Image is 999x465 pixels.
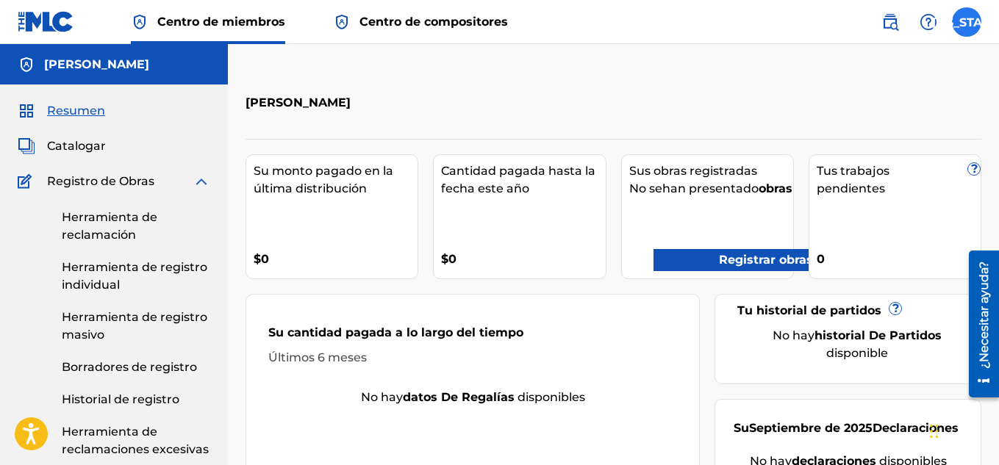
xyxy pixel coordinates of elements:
[18,102,105,120] a: ResumenResumen
[62,309,210,344] a: Herramienta de registro masivo
[817,164,889,195] font: Tus trabajos pendientes
[773,328,814,342] font: No hay
[441,164,595,195] font: Cantidad pagada hasta la fecha este año
[131,13,148,31] img: Titular de los derechos superior
[361,390,403,404] font: No hay
[18,102,35,120] img: Resumen
[892,301,899,315] font: ?
[62,310,207,342] font: Herramienta de registro masivo
[925,394,999,465] iframe: Widget de chat
[268,350,367,364] font: Últimos 6 meses
[759,181,792,195] font: obras
[881,13,899,31] img: buscar
[47,104,105,118] font: Resumen
[157,15,285,29] font: Centro de miembros
[62,259,210,294] a: Herramienta de registro individual
[629,164,757,178] font: Sus obras registradas
[920,13,937,31] img: ayuda
[18,137,106,155] a: CatalogarCatalogar
[44,57,149,71] font: [PERSON_NAME]
[18,11,74,32] img: Logotipo del MLC
[876,7,905,37] a: Búsqueda pública
[62,210,157,242] font: Herramienta de reclamación
[930,409,939,453] div: Arrastrar
[254,252,269,266] font: $0
[18,56,35,73] img: Cuentas
[441,252,456,266] font: $0
[662,181,759,195] font: han presentado
[18,173,37,190] img: Registro de Obras
[403,390,515,404] font: datos de regalías
[62,360,197,374] font: Borradores de registro
[971,162,978,176] font: ?
[958,245,999,403] iframe: Centro de recursos
[914,7,943,37] div: Ayuda
[18,137,35,155] img: Catalogar
[734,421,749,435] font: Su
[193,173,210,190] img: expandir
[518,390,585,404] font: disponibles
[629,181,662,195] font: No se
[62,358,210,376] a: Borradores de registro
[719,253,813,267] font: Registrar obras
[254,164,393,195] font: Su monto pagado en la última distribución
[952,7,981,37] div: Menú de usuario
[62,260,207,292] font: Herramienta de registro individual
[814,328,942,342] font: historial de partidos
[654,249,834,271] a: Registrar obras
[62,391,210,408] a: Historial de registro
[44,56,149,73] h5: Cristian Bradley Terrazas Amaya
[62,425,209,456] font: Herramienta de reclamaciones excesivas
[47,139,106,153] font: Catalogar
[359,15,508,29] font: Centro de compositores
[333,13,351,31] img: Titular de los derechos superior
[246,95,351,109] font: [PERSON_NAME]
[268,325,523,339] font: Su cantidad pagada a lo largo del tiempo
[62,209,210,244] a: Herramienta de reclamación
[47,174,154,188] font: Registro de Obras
[737,303,881,317] font: Tu historial de partidos
[749,421,873,435] font: Septiembre de 2025
[873,421,959,435] font: Declaraciones
[62,392,179,406] font: Historial de registro
[826,346,888,360] font: disponible
[62,423,210,458] a: Herramienta de reclamaciones excesivas
[817,252,825,266] font: 0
